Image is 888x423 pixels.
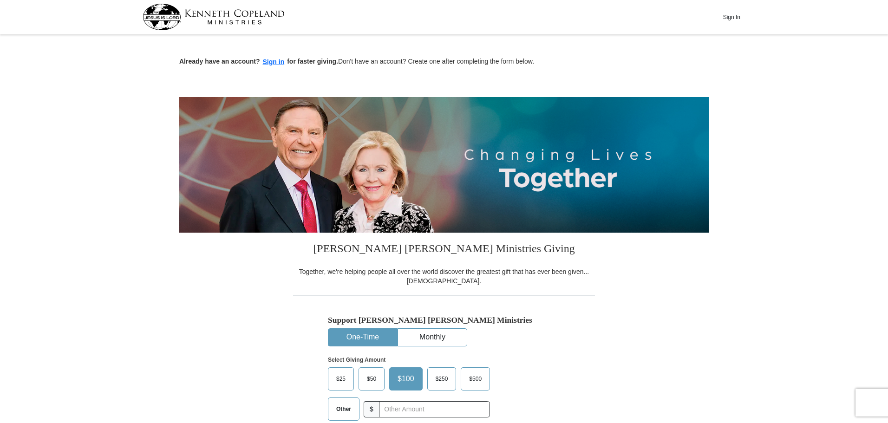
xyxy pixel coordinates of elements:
[398,329,467,346] button: Monthly
[332,402,356,416] span: Other
[293,267,595,286] div: Together, we're helping people all over the world discover the greatest gift that has ever been g...
[328,329,397,346] button: One-Time
[293,233,595,267] h3: [PERSON_NAME] [PERSON_NAME] Ministries Giving
[260,57,287,67] button: Sign in
[364,401,379,417] span: $
[328,315,560,325] h5: Support [PERSON_NAME] [PERSON_NAME] Ministries
[143,4,285,30] img: kcm-header-logo.svg
[431,372,453,386] span: $250
[332,372,350,386] span: $25
[464,372,486,386] span: $500
[179,57,709,67] p: Don't have an account? Create one after completing the form below.
[179,58,338,65] strong: Already have an account? for faster giving.
[379,401,490,417] input: Other Amount
[718,10,745,24] button: Sign In
[328,357,385,363] strong: Select Giving Amount
[393,372,419,386] span: $100
[362,372,381,386] span: $50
